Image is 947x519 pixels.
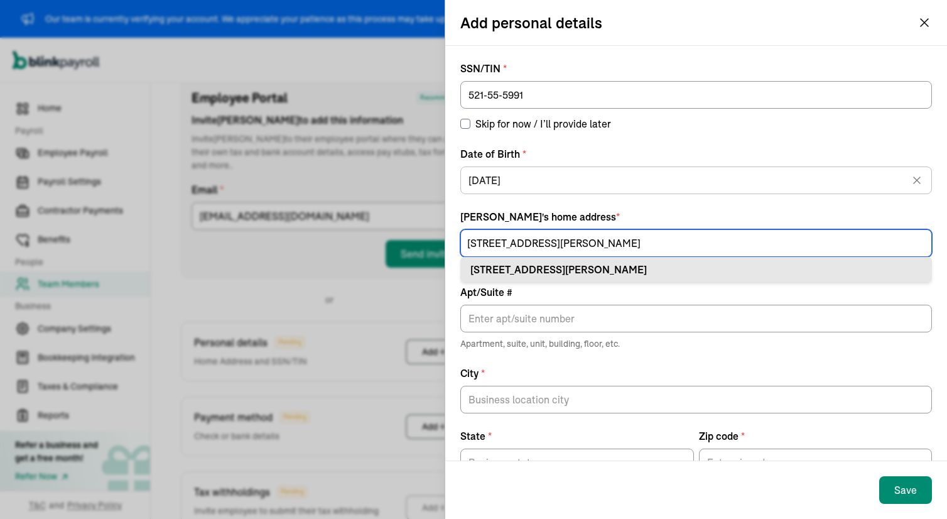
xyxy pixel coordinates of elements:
label: Date of Birth [460,146,932,161]
input: Zip code [699,449,933,476]
input: Skip for now / I’ll provide later [460,119,470,129]
label: SSN/TIN [460,61,932,76]
p: Start typing the street address and select the correct address from the dropdown options [460,257,932,270]
label: Skip for now / I’ll provide later [460,116,932,131]
input: Apt/Suite # [460,305,932,332]
label: City [460,366,932,381]
label: Zip code [699,429,933,444]
label: State [460,429,694,444]
input: XXX-XX-XXXX [460,81,932,109]
div: [PERSON_NAME] 's home address [460,209,932,224]
button: Save [879,476,932,504]
input: City [460,386,932,413]
h2: Add personal details [460,13,602,33]
input: Street address (Ex. 4594 UnionSt...) [460,229,932,257]
div: [STREET_ADDRESS][PERSON_NAME] [470,262,922,277]
span: Apartment, suite, unit, building, floor, etc. [460,337,932,351]
input: mm/dd/yyyy [460,167,932,194]
label: Apt/Suite # [460,285,932,300]
div: Save [894,483,917,498]
input: State [460,449,694,476]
